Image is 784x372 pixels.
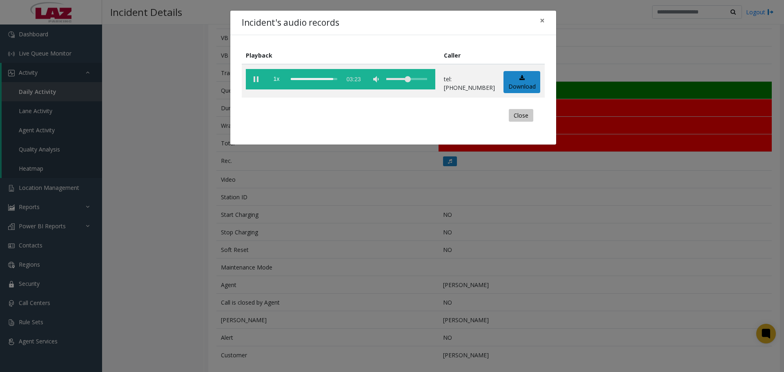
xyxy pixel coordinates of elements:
[266,69,287,89] span: playback speed button
[503,71,540,94] a: Download
[540,15,545,26] span: ×
[440,47,499,64] th: Caller
[242,16,339,29] h4: Incident's audio records
[386,69,427,89] div: volume level
[291,69,337,89] div: scrub bar
[534,11,550,31] button: Close
[242,47,440,64] th: Playback
[444,75,495,92] p: tel:[PHONE_NUMBER]
[509,109,533,122] button: Close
